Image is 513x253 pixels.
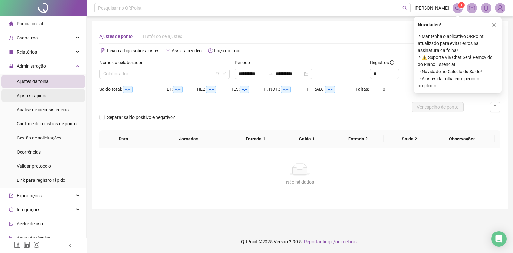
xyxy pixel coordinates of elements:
[87,231,513,253] footer: QRPoint © 2025 - 2.90.5 -
[33,241,40,248] span: instagram
[384,130,435,148] th: Saída 2
[197,86,230,93] div: HE 2:
[356,87,370,92] span: Faltas:
[17,149,41,155] span: Ocorrências
[105,114,178,121] span: Separar saldo positivo e negativo?
[9,21,13,26] span: home
[418,21,441,28] span: Novidades !
[17,135,61,140] span: Gestão de solicitações
[460,3,463,7] span: 1
[17,21,43,26] span: Página inicial
[166,48,170,53] span: youtube
[495,3,505,13] img: 76514
[332,130,384,148] th: Entrada 2
[222,72,226,76] span: down
[415,4,449,12] span: [PERSON_NAME]
[9,207,13,212] span: sync
[9,193,13,198] span: export
[206,86,216,93] span: --:--
[281,130,332,148] th: Saída 1
[418,68,498,75] span: ⚬ Novidade no Cálculo do Saldo!
[14,241,21,248] span: facebook
[430,130,495,148] th: Observações
[172,48,202,53] span: Assista o vídeo
[107,179,492,186] div: Não há dados
[402,6,407,11] span: search
[143,34,182,39] span: Histórico de ajustes
[9,64,13,68] span: lock
[9,236,13,240] span: solution
[17,193,42,198] span: Exportações
[164,86,197,93] div: HE 1:
[240,86,249,93] span: --:--
[9,222,13,226] span: audit
[17,79,49,84] span: Ajustes da folha
[17,107,69,112] span: Análise de inconsistências
[390,60,394,65] span: info-circle
[435,135,490,142] span: Observações
[418,54,498,68] span: ⚬ ⚠️ Suporte Via Chat Será Removido do Plano Essencial
[383,87,385,92] span: 0
[101,48,105,53] span: file-text
[305,86,355,93] div: H. TRAB.:
[17,207,40,212] span: Integrações
[304,239,359,244] span: Reportar bug e/ou melhoria
[230,130,281,148] th: Entrada 1
[17,49,37,55] span: Relatórios
[492,105,498,110] span: upload
[274,239,288,244] span: Versão
[99,59,147,66] label: Nome do colaborador
[492,22,496,27] span: close
[99,130,147,148] th: Data
[418,33,498,54] span: ⚬ Mantenha o aplicativo QRPoint atualizado para evitar erros na assinatura da folha!
[418,75,498,89] span: ⚬ Ajustes da folha com período ampliado!
[68,243,72,248] span: left
[173,86,183,93] span: --:--
[17,178,65,183] span: Link para registro rápido
[17,221,43,226] span: Aceite de uso
[123,86,133,93] span: --:--
[147,130,230,148] th: Jornadas
[17,121,77,126] span: Controle de registros de ponto
[214,48,241,53] span: Faça um tour
[208,48,213,53] span: history
[216,72,220,76] span: filter
[17,164,51,169] span: Validar protocolo
[17,63,46,69] span: Administração
[9,50,13,54] span: file
[469,5,475,11] span: mail
[458,2,465,8] sup: 1
[17,235,50,240] span: Atestado técnico
[268,71,273,76] span: swap-right
[268,71,273,76] span: to
[99,34,133,39] span: Ajustes de ponto
[483,5,489,11] span: bell
[455,5,461,11] span: notification
[325,86,335,93] span: --:--
[24,241,30,248] span: linkedin
[264,86,305,93] div: H. NOT.:
[491,231,507,247] div: Open Intercom Messenger
[107,48,159,53] span: Leia o artigo sobre ajustes
[412,102,464,112] button: Ver espelho de ponto
[99,86,164,93] div: Saldo total:
[9,36,13,40] span: user-add
[370,59,394,66] span: Registros
[235,59,254,66] label: Período
[17,35,38,40] span: Cadastros
[281,86,291,93] span: --:--
[17,93,47,98] span: Ajustes rápidos
[230,86,264,93] div: HE 3:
